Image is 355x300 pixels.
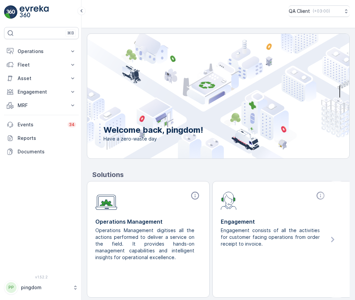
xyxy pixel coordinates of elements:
p: Welcome back, pingdom! [103,125,203,135]
span: v 1.52.2 [4,275,79,279]
p: Asset [18,75,65,82]
p: Operations Management [95,218,201,226]
p: 34 [69,122,75,127]
button: Fleet [4,58,79,72]
button: Asset [4,72,79,85]
p: Operations Management digitises all the actions performed to deliver a service on the field. It p... [95,227,196,261]
p: Solutions [92,170,350,180]
p: Engagement consists of all the activities for customer facing operations from order receipt to in... [221,227,321,247]
p: Reports [18,135,76,142]
p: Documents [18,148,76,155]
img: logo [4,5,18,19]
p: MRF [18,102,65,109]
p: Events [18,121,64,128]
p: ⌘B [67,30,74,36]
a: Events34 [4,118,79,131]
p: QA Client [289,8,310,15]
button: MRF [4,99,79,112]
p: ( +03:00 ) [313,8,330,14]
img: module-icon [95,191,117,210]
img: module-icon [221,191,237,210]
button: QA Client(+03:00) [289,5,350,17]
a: Reports [4,131,79,145]
p: pingdom [21,284,69,291]
button: PPpingdom [4,280,79,295]
p: Fleet [18,61,65,68]
button: Operations [4,45,79,58]
p: Engagement [221,218,327,226]
button: Engagement [4,85,79,99]
span: Have a zero-waste day [103,135,203,142]
p: Operations [18,48,65,55]
img: logo_light-DOdMpM7g.png [20,5,49,19]
img: city illustration [57,34,349,158]
div: PP [6,282,17,293]
a: Documents [4,145,79,158]
p: Engagement [18,89,65,95]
